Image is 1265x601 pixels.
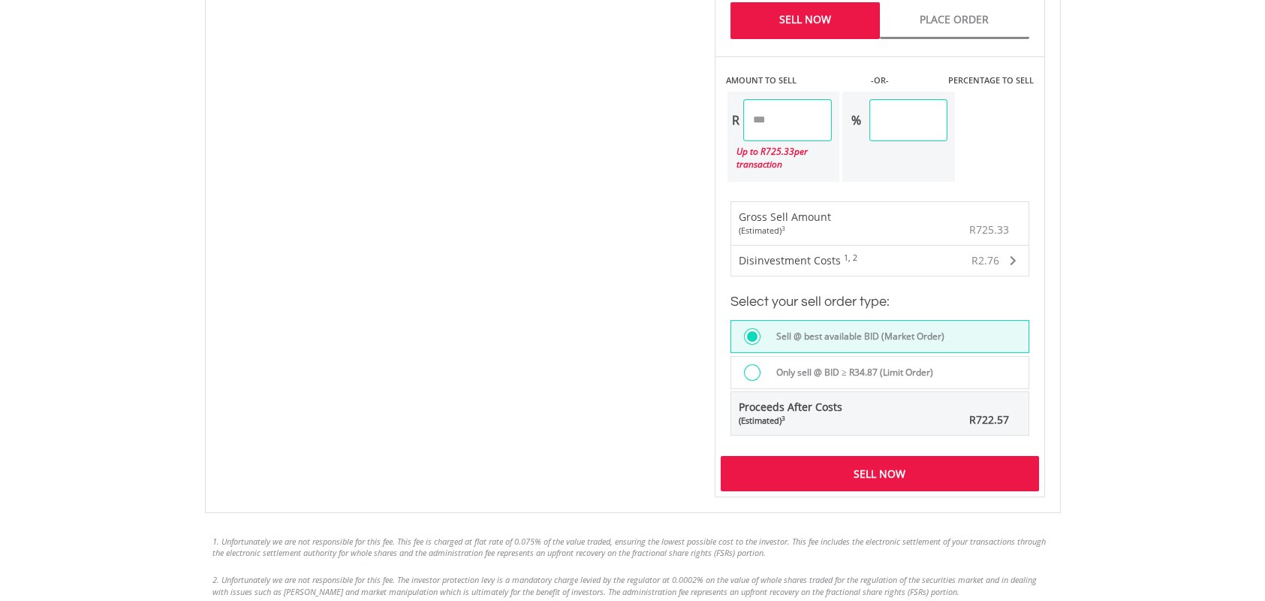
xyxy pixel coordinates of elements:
span: Proceeds After Costs [739,400,842,427]
div: (Estimated) [739,225,831,237]
label: Sell @ best available BID (Market Order) [767,328,944,345]
label: -OR- [870,74,888,86]
li: 1. Unfortunately we are not responsible for this fee. This fee is charged at flat rate of 0.075% ... [212,536,1053,559]
a: Place Order [880,2,1029,39]
h3: Select your sell order type: [730,291,1029,313]
label: PERCENTAGE TO SELL [947,74,1033,86]
span: R2.76 [971,253,999,267]
span: R725.33 [969,222,1009,237]
div: R [727,99,743,141]
sup: 1, 2 [844,252,857,263]
span: 725.33 [766,145,794,158]
label: AMOUNT TO SELL [726,74,797,86]
span: Disinvestment Costs [739,253,841,267]
span: R722.57 [969,412,1009,427]
a: Sell Now [730,2,880,39]
div: Sell Now [721,456,1039,491]
label: Only sell @ BID ≥ R34.87 (Limit Order) [767,364,933,381]
sup: 3 [782,224,785,232]
div: (Estimated) [739,415,842,427]
sup: 3 [782,414,785,422]
li: 2. Unfortunately we are not responsible for this fee. The investor protection levy is a mandatory... [212,574,1053,597]
div: % [842,99,869,141]
div: Up to R per transaction [727,141,833,174]
div: Gross Sell Amount [739,210,831,237]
